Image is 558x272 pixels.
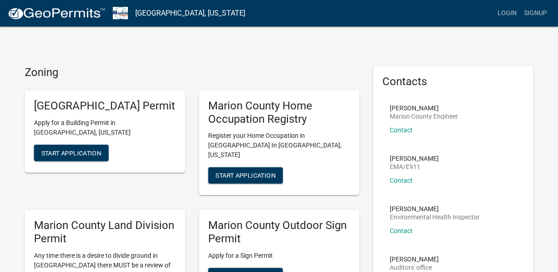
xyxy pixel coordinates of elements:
[390,113,458,120] p: Marion County Engineer
[208,131,350,160] p: Register your Home Occupation in [GEOGRAPHIC_DATA] In [GEOGRAPHIC_DATA], [US_STATE]
[390,155,439,162] p: [PERSON_NAME]
[520,5,551,22] a: Signup
[113,7,128,19] img: Marion County, Iowa
[382,75,525,88] h5: Contacts
[208,251,350,261] p: Apply for a Sign Permit
[390,227,413,234] a: Contact
[208,219,350,245] h5: Marion County Outdoor Sign Permit
[494,5,520,22] a: Login
[390,206,480,212] p: [PERSON_NAME]
[208,99,350,126] h5: Marion County Home Occupation Registry
[390,264,439,271] p: Auditors' office
[34,118,176,137] p: Apply for a Building Permit in [GEOGRAPHIC_DATA], [US_STATE]
[208,167,283,184] button: Start Application
[390,256,439,262] p: [PERSON_NAME]
[34,145,109,161] button: Start Application
[390,105,458,111] p: [PERSON_NAME]
[390,177,413,184] a: Contact
[390,163,439,170] p: EMA/E911
[41,149,101,156] span: Start Application
[215,172,276,179] span: Start Application
[135,5,245,21] a: [GEOGRAPHIC_DATA], [US_STATE]
[390,126,413,134] a: Contact
[25,66,359,79] h4: Zoning
[34,219,176,245] h5: Marion County Land Division Permit
[34,99,176,113] h5: [GEOGRAPHIC_DATA] Permit
[390,214,480,220] p: Environmental Health Inspector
